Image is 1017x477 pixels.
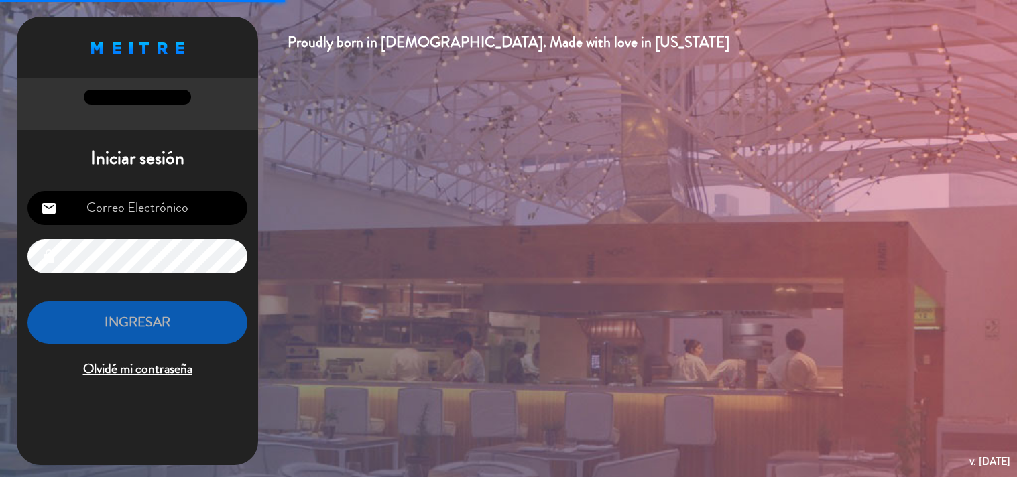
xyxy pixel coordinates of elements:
[969,452,1010,470] div: v. [DATE]
[17,147,258,170] h1: Iniciar sesión
[27,191,247,225] input: Correo Electrónico
[41,249,57,265] i: lock
[27,301,247,344] button: INGRESAR
[27,358,247,381] span: Olvidé mi contraseña
[41,200,57,216] i: email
